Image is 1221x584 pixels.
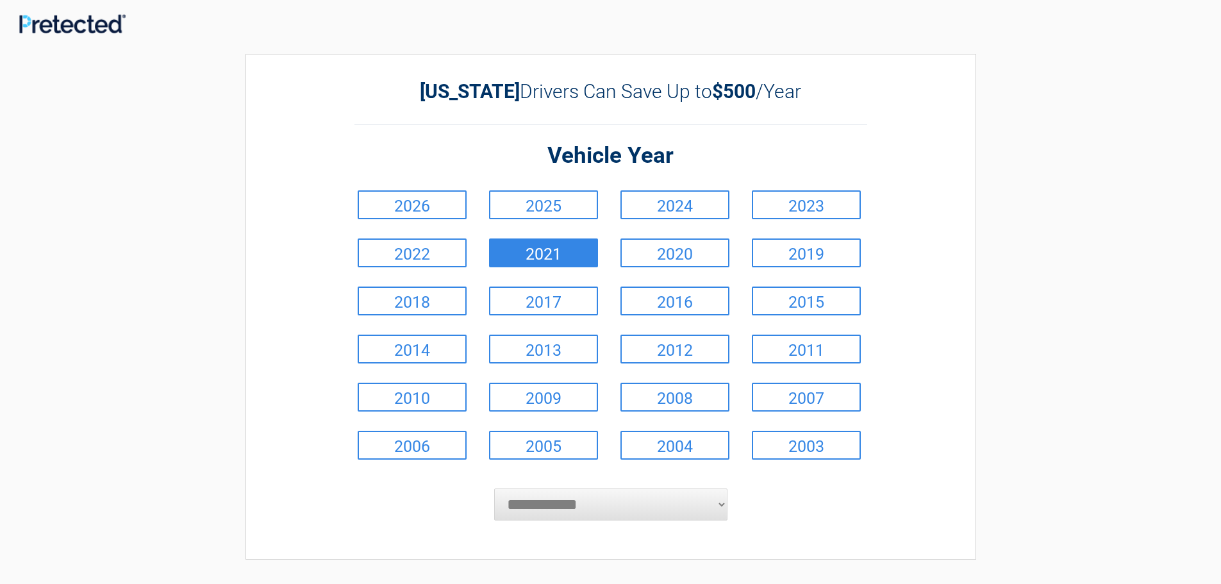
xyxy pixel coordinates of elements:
h2: Drivers Can Save Up to /Year [354,80,867,103]
a: 2022 [358,238,467,267]
a: 2004 [620,431,729,460]
a: 2012 [620,335,729,363]
a: 2016 [620,287,729,315]
a: 2014 [358,335,467,363]
h2: Vehicle Year [354,141,867,171]
img: Main Logo [19,14,126,33]
a: 2007 [752,383,861,412]
b: $500 [712,80,756,103]
a: 2011 [752,335,861,363]
a: 2026 [358,190,467,219]
a: 2018 [358,287,467,315]
b: [US_STATE] [420,80,520,103]
a: 2021 [489,238,598,267]
a: 2005 [489,431,598,460]
a: 2024 [620,190,729,219]
a: 2013 [489,335,598,363]
a: 2010 [358,383,467,412]
a: 2025 [489,190,598,219]
a: 2008 [620,383,729,412]
a: 2019 [752,238,861,267]
a: 2015 [752,287,861,315]
a: 2009 [489,383,598,412]
a: 2017 [489,287,598,315]
a: 2006 [358,431,467,460]
a: 2020 [620,238,729,267]
a: 2023 [752,190,861,219]
a: 2003 [752,431,861,460]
